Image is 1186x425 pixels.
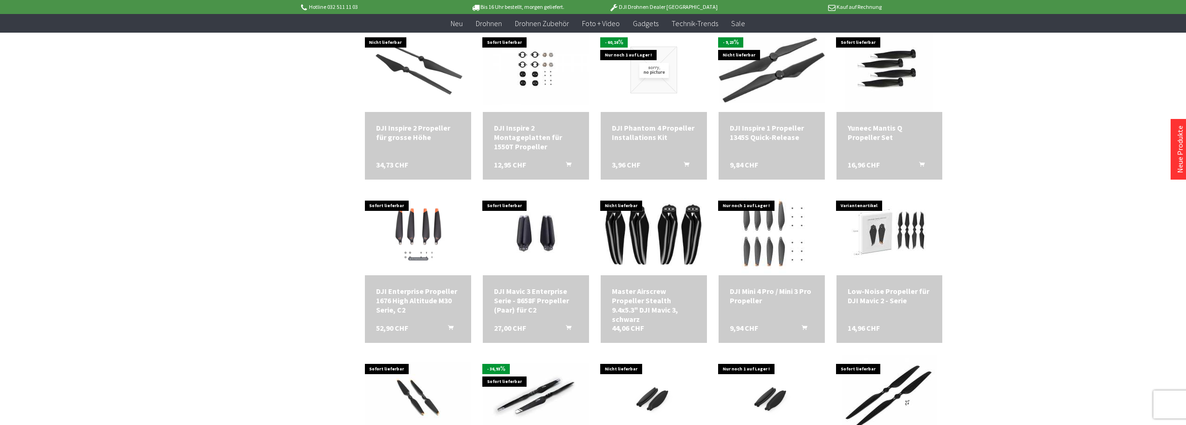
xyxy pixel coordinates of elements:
button: In den Warenkorb [555,323,577,335]
a: DJI Inspire 2 Montageplatten für 1550T Propeller 12,95 CHF In den Warenkorb [494,123,578,151]
img: DJI Inspire 1 Propeller 1345S Quick-Release [719,37,825,103]
div: DJI Mini 4 Pro / Mini 3 Pro Propeller [730,286,814,305]
img: DJI Inspire 2 Propeller für grosse Höhe [365,35,471,105]
a: Drohnen Zubehör [508,14,576,33]
a: Gadgets [626,14,665,33]
a: Low-Noise Propeller für DJI Mavic 2 - Serie 14,96 CHF [848,286,932,305]
a: Neue Produkte [1175,125,1185,173]
span: Neu [451,19,463,28]
a: Technik-Trends [665,14,725,33]
p: DJI Drohnen Dealer [GEOGRAPHIC_DATA] [590,1,736,13]
a: DJI Inspire 1 Propeller 1345S Quick-Release 9,84 CHF [730,123,814,142]
div: Low-Noise Propeller für DJI Mavic 2 - Serie [848,286,932,305]
a: Master Airscrew Propeller Stealth 9.4x5.3" DJI Mavic 3, schwarz 44,06 CHF [612,286,696,324]
a: DJI Mini 4 Pro / Mini 3 Pro Propeller 9,94 CHF In den Warenkorb [730,286,814,305]
span: 52,90 CHF [376,323,408,333]
span: Drohnen Zubehör [515,19,569,28]
a: Foto + Video [576,14,626,33]
p: Bis 16 Uhr bestellt, morgen geliefert. [445,1,590,13]
img: Master Airscrew Propeller Stealth 9.4x5.3" DJI Mavic 3, schwarz [601,200,707,267]
div: Yuneec Mantis Q Propeller Set [848,123,932,142]
img: DJI Enterprise Propeller 1676 High Altitude M30 Serie, C2 [365,203,471,263]
img: PowerVision PowerEgg Propeller CCW (2 Stück), rechtsdrehend [719,370,825,423]
span: Foto + Video [582,19,620,28]
button: In den Warenkorb [555,160,577,172]
div: DJI Inspire 1 Propeller 1345S Quick-Release [730,123,814,142]
img: DJI Phantom 4 Propeller Installations Kit [631,47,677,93]
img: DJI Inspire 2 Montageplatten für 1550T Propeller [483,35,589,105]
span: 34,73 CHF [376,160,408,169]
a: Drohnen [469,14,508,33]
span: 27,00 CHF [494,323,526,333]
a: Yuneec Mantis Q Propeller Set 16,96 CHF In den Warenkorb [848,123,932,142]
span: 9,94 CHF [730,323,758,333]
a: DJI Enterprise Propeller 1676 High Altitude M30 Serie, C2 52,90 CHF In den Warenkorb [376,286,460,314]
span: 12,95 CHF [494,160,526,169]
a: Neu [444,14,469,33]
div: Master Airscrew Propeller Stealth 9.4x5.3" DJI Mavic 3, schwarz [612,286,696,324]
a: Sale [725,14,752,33]
img: Low-Noise Propeller für DJI Mavic 2 - Serie [848,191,932,275]
img: PowerVision PowerEgg Propeller CW (2Stück), rechtsdrehend [601,370,707,423]
div: DJI Enterprise Propeller 1676 High Altitude M30 Serie, C2 [376,286,460,314]
img: Yuneec Mantis Q Propeller Set [845,28,933,112]
span: 16,96 CHF [848,160,880,169]
span: 3,96 CHF [612,160,640,169]
button: In den Warenkorb [437,323,459,335]
a: DJI Mavic 3 Enterprise Serie - 8658F Propeller (Paar) für C2 27,00 CHF In den Warenkorb [494,286,578,314]
span: 44,06 CHF [612,323,644,333]
span: 9,84 CHF [730,160,758,169]
span: Technik-Trends [672,19,718,28]
span: 14,96 CHF [848,323,880,333]
span: Drohnen [476,19,502,28]
span: Sale [731,19,745,28]
button: In den Warenkorb [908,160,930,172]
p: Kauf auf Rechnung [736,1,882,13]
a: DJI Inspire 2 Propeller für grosse Höhe 34,73 CHF [376,123,460,142]
button: In den Warenkorb [790,323,813,335]
img: DJI Mini 4 Pro / Mini 3 Pro Propeller [719,191,824,275]
a: DJI Phantom 4 Propeller Installations Kit 3,96 CHF In den Warenkorb [612,123,696,142]
div: DJI Phantom 4 Propeller Installations Kit [612,123,696,142]
div: DJI Inspire 2 Montageplatten für 1550T Propeller [494,123,578,151]
div: DJI Inspire 2 Propeller für grosse Höhe [376,123,460,142]
span: Gadgets [633,19,658,28]
img: DJI Mavic 3 Enterprise Serie - 8658F Propeller (Paar) für C2 [483,195,589,272]
button: In den Warenkorb [672,160,695,172]
p: Hotline 032 511 11 03 [300,1,445,13]
div: DJI Mavic 3 Enterprise Serie - 8658F Propeller (Paar) für C2 [494,286,578,314]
